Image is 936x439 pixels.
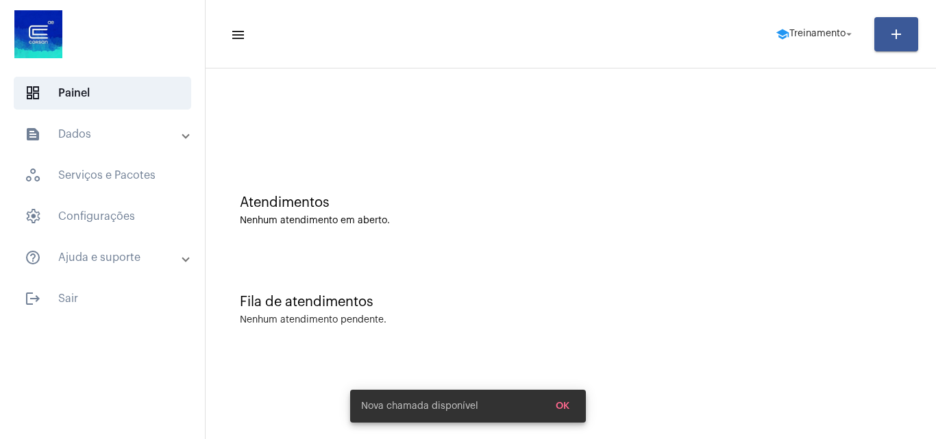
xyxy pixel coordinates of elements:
span: sidenav icon [25,85,41,101]
div: Nenhum atendimento em aberto. [240,216,902,226]
div: Nenhum atendimento pendente. [240,315,386,325]
mat-icon: sidenav icon [230,27,244,43]
mat-panel-title: Ajuda e suporte [25,249,183,266]
span: sidenav icon [25,208,41,225]
span: Treinamento [789,29,846,39]
div: Fila de atendimentos [240,294,902,310]
button: Treinamento [767,21,863,48]
span: Nova chamada disponível [361,399,478,413]
mat-icon: sidenav icon [25,290,41,307]
mat-icon: school [776,27,789,41]
span: Sair [14,282,191,315]
span: Configurações [14,200,191,233]
div: Atendimentos [240,195,902,210]
span: Serviços e Pacotes [14,159,191,192]
mat-icon: sidenav icon [25,249,41,266]
span: Painel [14,77,191,110]
mat-icon: arrow_drop_down [843,28,855,40]
mat-expansion-panel-header: sidenav iconAjuda e suporte [8,241,205,274]
span: OK [556,401,569,411]
mat-panel-title: Dados [25,126,183,142]
mat-icon: sidenav icon [25,126,41,142]
button: OK [545,394,580,418]
span: sidenav icon [25,167,41,184]
mat-icon: add [888,26,904,42]
mat-expansion-panel-header: sidenav iconDados [8,118,205,151]
img: d4669ae0-8c07-2337-4f67-34b0df7f5ae4.jpeg [11,7,66,62]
